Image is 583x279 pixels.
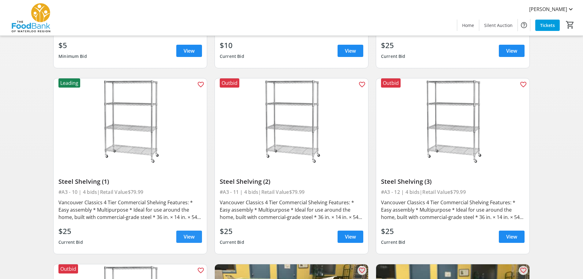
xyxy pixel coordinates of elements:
[220,188,363,196] div: #A3 - 11 | 4 bids | Retail Value $79.99
[58,178,202,185] div: Steel Shelving (1)
[58,264,78,273] div: Outbid
[520,81,527,88] mat-icon: favorite_outline
[220,199,363,221] div: Vancouver Classics 4 Tier Commercial Shelving Features: * Easy assembly * Multipurpose * Ideal fo...
[381,51,405,62] div: Current Bid
[381,188,525,196] div: #A3 - 12 | 4 bids | Retail Value $79.99
[220,226,244,237] div: $25
[381,40,405,51] div: $25
[345,233,356,240] span: View
[565,19,576,30] button: Cart
[499,45,525,57] a: View
[58,237,83,248] div: Current Bid
[338,231,363,243] a: View
[462,22,474,28] span: Home
[345,47,356,55] span: View
[520,267,527,274] mat-icon: favorite_outline
[220,78,239,88] div: Outbid
[4,2,58,33] img: The Food Bank of Waterloo Region's Logo
[58,40,87,51] div: $5
[358,267,366,274] mat-icon: favorite_outline
[197,81,204,88] mat-icon: favorite_outline
[499,231,525,243] a: View
[518,19,530,31] button: Help
[540,22,555,28] span: Tickets
[197,267,204,274] mat-icon: favorite_outline
[220,237,244,248] div: Current Bid
[524,4,579,14] button: [PERSON_NAME]
[54,78,207,165] img: Steel Shelving (1)
[220,51,244,62] div: Current Bid
[358,81,366,88] mat-icon: favorite_outline
[479,20,518,31] a: Silent Auction
[58,78,80,88] div: Leading
[376,78,529,165] img: Steel Shelving (3)
[184,233,195,240] span: View
[338,45,363,57] a: View
[58,199,202,221] div: Vancouver Classics 4 Tier Commercial Shelving Features: * Easy assembly * Multipurpose * Ideal fo...
[484,22,513,28] span: Silent Auction
[457,20,479,31] a: Home
[381,78,401,88] div: Outbid
[184,47,195,55] span: View
[220,178,363,185] div: Steel Shelving (2)
[381,178,525,185] div: Steel Shelving (3)
[176,231,202,243] a: View
[381,237,405,248] div: Current Bid
[220,40,244,51] div: $10
[176,45,202,57] a: View
[506,47,517,55] span: View
[58,51,87,62] div: Minimum Bid
[506,233,517,240] span: View
[381,199,525,221] div: Vancouver Classics 4 Tier Commercial Shelving Features: * Easy assembly * Multipurpose * Ideal fo...
[58,226,83,237] div: $25
[215,78,368,165] img: Steel Shelving (2)
[529,6,567,13] span: [PERSON_NAME]
[535,20,560,31] a: Tickets
[58,188,202,196] div: #A3 - 10 | 4 bids | Retail Value $79.99
[381,226,405,237] div: $25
